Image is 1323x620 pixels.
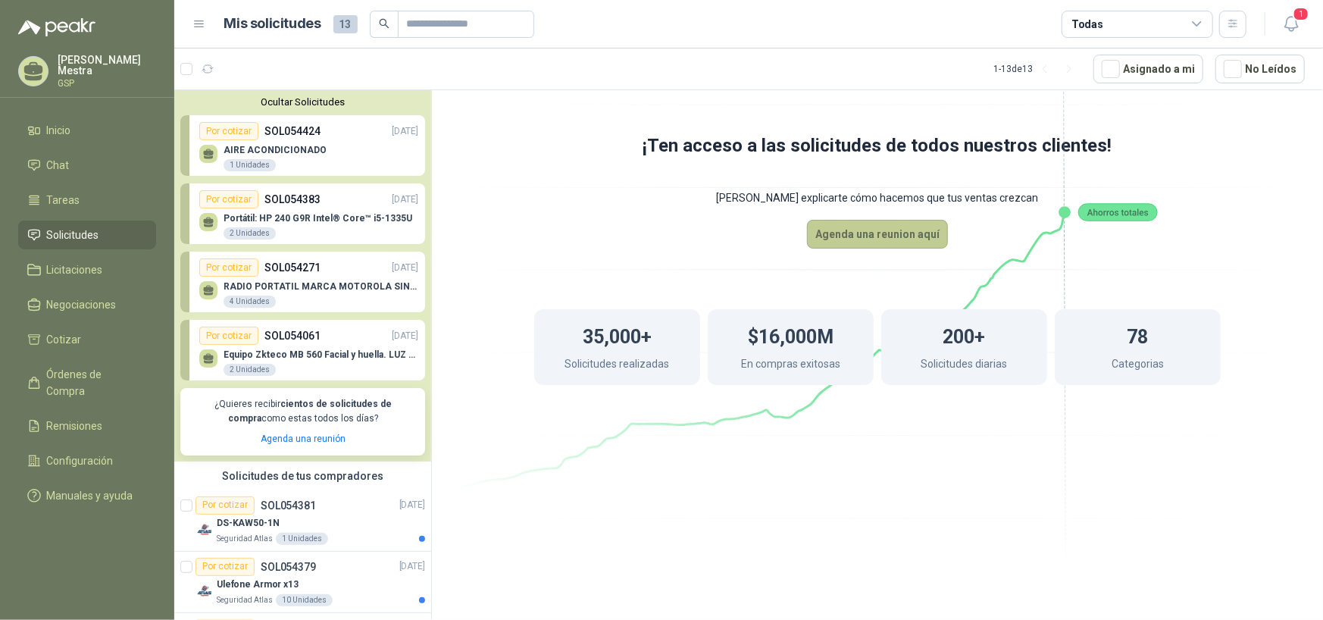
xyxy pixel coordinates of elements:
[18,360,156,406] a: Órdenes de Compra
[18,18,95,36] img: Logo peakr
[18,255,156,284] a: Licitaciones
[195,521,214,539] img: Company Logo
[180,115,425,176] a: Por cotizarSOL054424[DATE] AIRE ACONDICIONADO1 Unidades
[224,13,321,35] h1: Mis solicitudes
[18,446,156,475] a: Configuración
[199,190,258,208] div: Por cotizar
[180,252,425,312] a: Por cotizarSOL054271[DATE] RADIO PORTATIL MARCA MOTOROLA SIN PANTALLA CON GPS, INCLUYE: ANTENA, B...
[189,397,416,426] p: ¿Quieres recibir como estas todos los días?
[47,331,82,348] span: Cotizar
[276,533,328,545] div: 1 Unidades
[47,418,103,434] span: Remisiones
[47,192,80,208] span: Tareas
[47,261,103,278] span: Licitaciones
[174,552,431,613] a: Por cotizarSOL054379[DATE] Company LogoUlefone Armor x13Seguridad Atlas10 Unidades
[261,434,346,444] a: Agenda una reunión
[174,90,431,462] div: Ocultar SolicitudesPor cotizarSOL054424[DATE] AIRE ACONDICIONADO1 UnidadesPor cotizarSOL054383[DA...
[224,159,276,171] div: 1 Unidades
[18,116,156,145] a: Inicio
[807,220,948,249] button: Agenda una reunion aquí
[199,327,258,345] div: Por cotizar
[18,325,156,354] a: Cotizar
[47,296,117,313] span: Negociaciones
[47,122,71,139] span: Inicio
[943,318,986,352] h1: 200+
[1293,7,1309,21] span: 1
[217,533,273,545] p: Seguridad Atlas
[18,481,156,510] a: Manuales y ayuda
[195,582,214,600] img: Company Logo
[261,500,316,511] p: SOL054381
[195,496,255,515] div: Por cotizar
[180,183,425,244] a: Por cotizarSOL054383[DATE] Portátil: HP 240 G9R Intel® Core™ i5-1335U2 Unidades
[583,318,652,352] h1: 35,000+
[264,123,321,139] p: SOL054424
[58,55,156,76] p: [PERSON_NAME] Mestra
[199,122,258,140] div: Por cotizar
[224,227,276,240] div: 2 Unidades
[18,221,156,249] a: Solicitudes
[199,258,258,277] div: Por cotizar
[217,594,273,606] p: Seguridad Atlas
[1093,55,1203,83] button: Asignado a mi
[565,355,670,376] p: Solicitudes realizadas
[333,15,358,33] span: 13
[264,191,321,208] p: SOL054383
[224,296,276,308] div: 4 Unidades
[392,261,418,275] p: [DATE]
[399,559,425,574] p: [DATE]
[18,412,156,440] a: Remisiones
[993,57,1081,81] div: 1 - 13 de 13
[392,124,418,139] p: [DATE]
[174,490,431,552] a: Por cotizarSOL054381[DATE] Company LogoDS-KAW50-1NSeguridad Atlas1 Unidades
[392,329,418,343] p: [DATE]
[18,186,156,214] a: Tareas
[195,558,255,576] div: Por cotizar
[58,79,156,88] p: GSP
[748,318,834,352] h1: $16,000M
[217,516,280,531] p: DS-KAW50-1N
[217,578,299,592] p: Ulefone Armor x13
[224,281,418,292] p: RADIO PORTATIL MARCA MOTOROLA SIN PANTALLA CON GPS, INCLUYE: ANTENA, BATERIA, CLIP Y CARGADOR
[261,562,316,572] p: SOL054379
[264,327,321,344] p: SOL054061
[224,349,418,360] p: Equipo Zkteco MB 560 Facial y huella. LUZ VISIBLE
[399,498,425,512] p: [DATE]
[47,487,133,504] span: Manuales y ayuda
[47,227,99,243] span: Solicitudes
[1112,355,1164,376] p: Categorias
[921,355,1008,376] p: Solicitudes diarias
[224,145,327,155] p: AIRE ACONDICIONADO
[392,193,418,207] p: [DATE]
[228,399,392,424] b: cientos de solicitudes de compra
[224,364,276,376] div: 2 Unidades
[264,259,321,276] p: SOL054271
[276,594,333,606] div: 10 Unidades
[47,366,142,399] span: Órdenes de Compra
[174,462,431,490] div: Solicitudes de tus compradores
[379,18,389,29] span: search
[18,290,156,319] a: Negociaciones
[47,157,70,174] span: Chat
[224,213,412,224] p: Portátil: HP 240 G9R Intel® Core™ i5-1335U
[1278,11,1305,38] button: 1
[1128,318,1149,352] h1: 78
[180,320,425,380] a: Por cotizarSOL054061[DATE] Equipo Zkteco MB 560 Facial y huella. LUZ VISIBLE2 Unidades
[47,452,114,469] span: Configuración
[741,355,840,376] p: En compras exitosas
[18,151,156,180] a: Chat
[1071,16,1103,33] div: Todas
[180,96,425,108] button: Ocultar Solicitudes
[1215,55,1305,83] button: No Leídos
